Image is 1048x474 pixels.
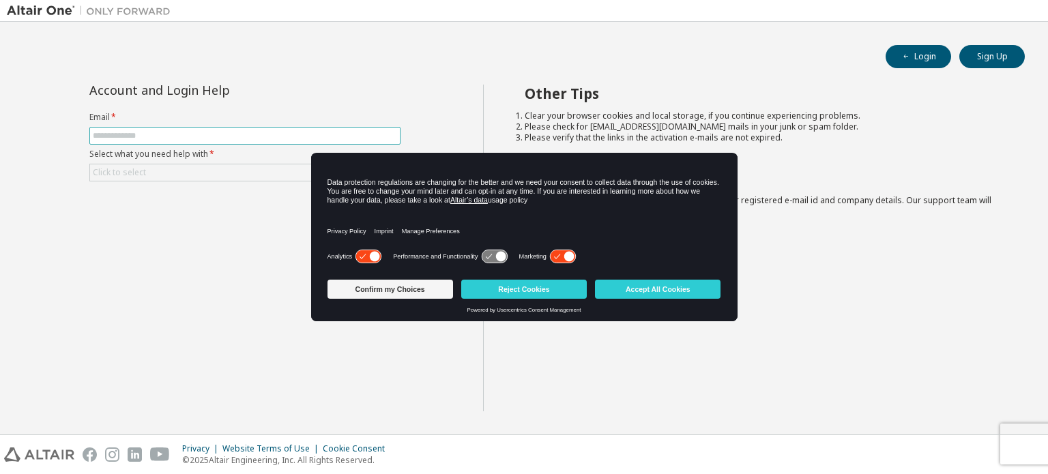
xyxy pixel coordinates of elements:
li: Please verify that the links in the activation e-mails are not expired. [525,132,1001,143]
div: Click to select [90,164,400,181]
img: instagram.svg [105,447,119,462]
li: Clear your browser cookies and local storage, if you continue experiencing problems. [525,110,1001,121]
h2: Other Tips [525,85,1001,102]
span: with a brief description of the problem, your registered e-mail id and company details. Our suppo... [525,194,991,217]
li: Please check for [EMAIL_ADDRESS][DOMAIN_NAME] mails in your junk or spam folder. [525,121,1001,132]
div: Click to select [93,167,146,178]
img: Altair One [7,4,177,18]
button: Sign Up [959,45,1025,68]
div: Account and Login Help [89,85,338,95]
label: Select what you need help with [89,149,401,160]
div: Privacy [182,443,222,454]
label: Email [89,112,401,123]
div: Website Terms of Use [222,443,323,454]
img: youtube.svg [150,447,170,462]
img: altair_logo.svg [4,447,74,462]
img: facebook.svg [83,447,97,462]
img: linkedin.svg [128,447,142,462]
button: Login [886,45,951,68]
div: Cookie Consent [323,443,393,454]
p: © 2025 Altair Engineering, Inc. All Rights Reserved. [182,454,393,466]
h2: Not sure how to login? [525,169,1001,187]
